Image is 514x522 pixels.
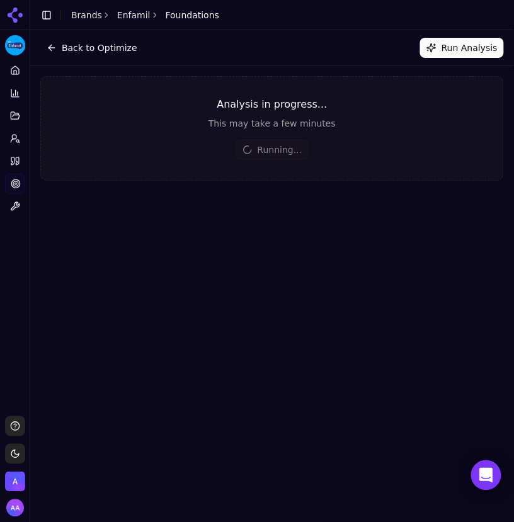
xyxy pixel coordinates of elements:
[5,472,25,492] img: Admin
[166,9,219,21] span: Foundations
[41,117,503,130] div: This may take a few minutes
[420,38,504,58] button: Run Analysis
[471,460,501,491] div: Open Intercom Messenger
[71,10,102,20] a: Brands
[5,472,25,492] button: Open organization switcher
[41,97,503,112] div: Analysis in progress...
[117,9,151,21] a: Enfamil
[71,9,219,21] nav: breadcrumb
[5,35,25,55] button: Current brand: Enfamil
[6,499,24,517] img: Alp Aysan
[6,499,24,517] button: Open user button
[5,35,25,55] img: Enfamil
[40,38,144,58] button: Back to Optimize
